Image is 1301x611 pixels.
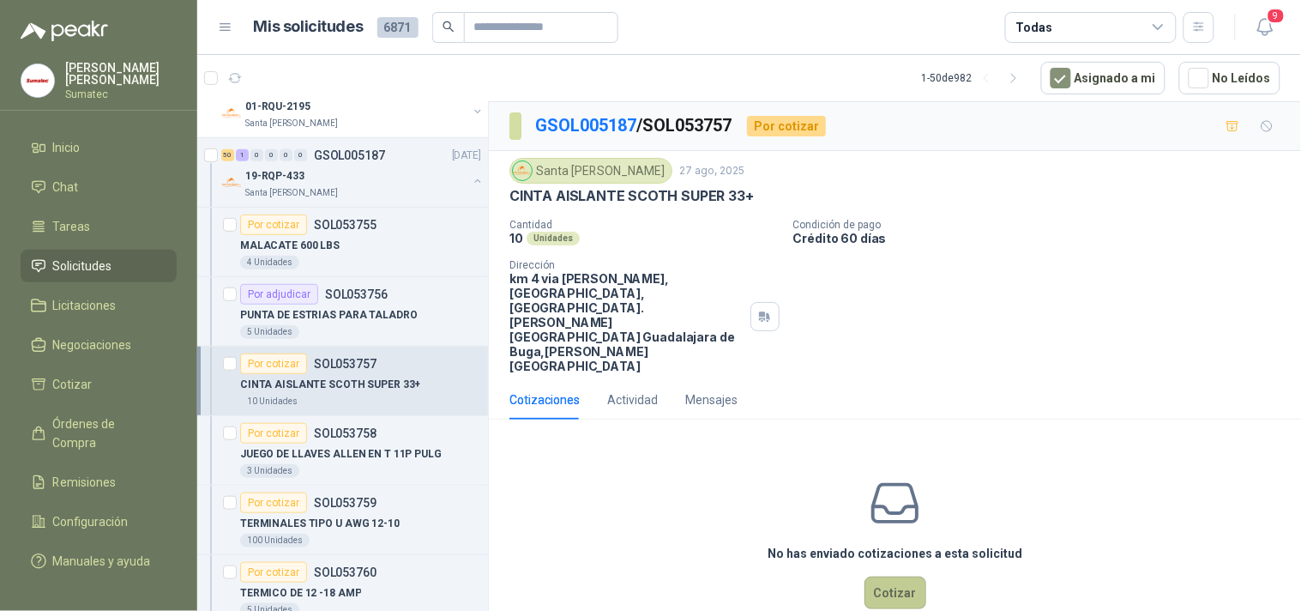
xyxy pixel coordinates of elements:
[509,390,580,409] div: Cotizaciones
[314,358,376,370] p: SOL053757
[509,259,744,271] p: Dirección
[53,178,79,197] span: Chat
[240,238,340,254] p: MALACATE 600 LBS
[240,516,400,532] p: TERMINALES TIPO U AWG 12-10
[452,148,481,164] p: [DATE]
[53,552,151,571] span: Manuales y ayuda
[240,534,310,547] div: 100 Unidades
[197,277,488,347] a: Por adjudicarSOL053756PUNTA DE ESTRIAS PARA TALADRO5 Unidades
[240,256,299,269] div: 4 Unidades
[21,289,177,322] a: Licitaciones
[1179,62,1280,94] button: No Leídos
[377,17,419,38] span: 6871
[53,336,132,354] span: Negociaciones
[53,257,112,275] span: Solicitudes
[245,99,310,115] p: 01-RQU-2195
[65,89,177,100] p: Sumatec
[53,473,117,492] span: Remisiones
[245,117,338,130] p: Santa [PERSON_NAME]
[509,158,672,184] div: Santa [PERSON_NAME]
[325,288,388,300] p: SOL053756
[21,131,177,164] a: Inicio
[240,325,299,339] div: 5 Unidades
[221,145,485,200] a: 50 1 0 0 0 0 GSOL005187[DATE] Company Logo19-RQP-433Santa [PERSON_NAME]
[53,217,91,236] span: Tareas
[793,219,1294,231] p: Condición de pago
[922,64,1027,92] div: 1 - 50 de 982
[314,219,376,231] p: SOL053755
[197,208,488,277] a: Por cotizarSOL053755MALACATE 600 LBS4 Unidades
[21,21,108,41] img: Logo peakr
[197,486,488,555] a: Por cotizarSOL053759TERMINALES TIPO U AWG 12-10100 Unidades
[53,296,117,315] span: Licitaciones
[221,149,234,161] div: 50
[1250,12,1280,43] button: 9
[21,171,177,203] a: Chat
[265,149,278,161] div: 0
[509,271,744,373] p: km 4 via [PERSON_NAME], [GEOGRAPHIC_DATA], [GEOGRAPHIC_DATA]. [PERSON_NAME][GEOGRAPHIC_DATA] Guad...
[685,390,738,409] div: Mensajes
[53,414,160,452] span: Órdenes de Compra
[509,231,523,245] p: 10
[53,375,93,394] span: Cotizar
[21,545,177,578] a: Manuales y ayuda
[535,115,636,136] a: GSOL005187
[607,390,658,409] div: Actividad
[21,64,54,97] img: Company Logo
[240,562,307,583] div: Por cotizar
[21,368,177,401] a: Cotizar
[254,15,364,39] h1: Mis solicitudes
[679,163,744,179] p: 27 ago, 2025
[240,585,361,602] p: TERMICO DE 12 -18 AMP
[864,577,926,609] button: Cotizar
[240,377,420,393] p: CINTA AISLANTE SCOTH SUPER 33+
[793,231,1294,245] p: Crédito 60 días
[535,112,733,139] p: / SOL053757
[240,354,307,374] div: Por cotizar
[768,544,1022,563] h3: No has enviado cotizaciones a esta solicitud
[245,168,304,185] p: 19-RQP-433
[240,446,442,463] p: JUEGO DE LLAVES ALLEN EN T 11P PULG
[21,408,177,459] a: Órdenes de Compra
[747,116,826,136] div: Por cotizar
[509,219,780,231] p: Cantidad
[240,423,307,444] div: Por cotizar
[314,427,376,439] p: SOL053758
[197,416,488,486] a: Por cotizarSOL053758JUEGO DE LLAVES ALLEN EN T 11P PULG3 Unidades
[221,103,242,124] img: Company Logo
[314,497,376,509] p: SOL053759
[314,566,376,578] p: SOL053760
[240,493,307,513] div: Por cotizar
[221,172,242,193] img: Company Logo
[21,210,177,243] a: Tareas
[53,512,129,531] span: Configuración
[21,505,177,538] a: Configuración
[245,186,338,200] p: Santa [PERSON_NAME]
[221,76,485,130] a: 2 0 0 0 0 0 GSOL005188[DATE] Company Logo01-RQU-2195Santa [PERSON_NAME]
[509,187,754,205] p: CINTA AISLANTE SCOTH SUPER 33+
[1267,8,1286,24] span: 9
[1041,62,1165,94] button: Asignado a mi
[240,464,299,478] div: 3 Unidades
[21,329,177,361] a: Negociaciones
[443,21,455,33] span: search
[21,250,177,282] a: Solicitudes
[294,149,307,161] div: 0
[240,215,307,235] div: Por cotizar
[65,62,177,86] p: [PERSON_NAME] [PERSON_NAME]
[240,284,318,305] div: Por adjudicar
[236,149,249,161] div: 1
[197,347,488,416] a: Por cotizarSOL053757CINTA AISLANTE SCOTH SUPER 33+10 Unidades
[240,395,304,408] div: 10 Unidades
[21,466,177,499] a: Remisiones
[280,149,292,161] div: 0
[513,161,532,180] img: Company Logo
[250,149,263,161] div: 0
[314,149,385,161] p: GSOL005187
[1016,18,1052,37] div: Todas
[53,138,81,157] span: Inicio
[240,307,418,324] p: PUNTA DE ESTRIAS PARA TALADRO
[527,232,580,245] div: Unidades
